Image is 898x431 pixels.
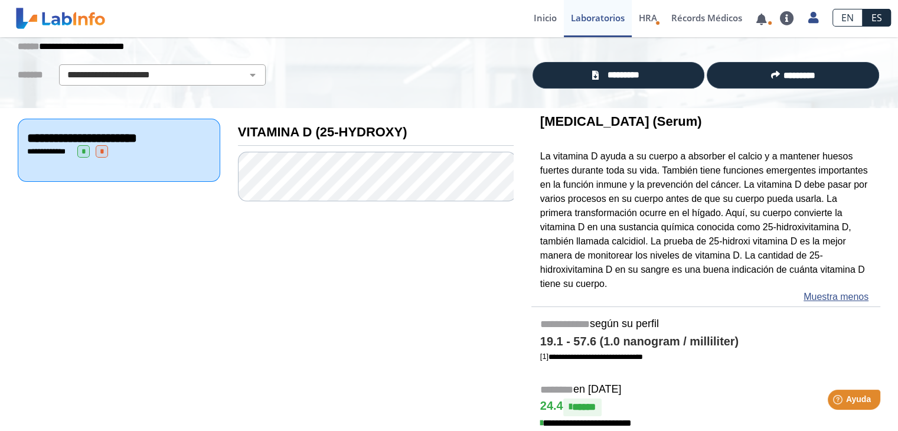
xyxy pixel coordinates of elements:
[540,352,643,361] a: [1]
[832,9,863,27] a: EN
[540,383,871,397] h5: en [DATE]
[238,125,407,139] b: VITAMINA D (25-HYDROXY)
[540,399,871,416] h4: 24.4
[639,12,657,24] span: HRA
[863,9,891,27] a: ES
[793,385,885,418] iframe: Help widget launcher
[804,290,868,304] a: Muestra menos
[540,149,871,290] p: La vitamina D ayuda a su cuerpo a absorber el calcio y a mantener huesos fuertes durante toda su ...
[540,114,702,129] b: [MEDICAL_DATA] (Serum)
[540,335,871,349] h4: 19.1 - 57.6 (1.0 nanogram / milliliter)
[540,318,871,331] h5: según su perfil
